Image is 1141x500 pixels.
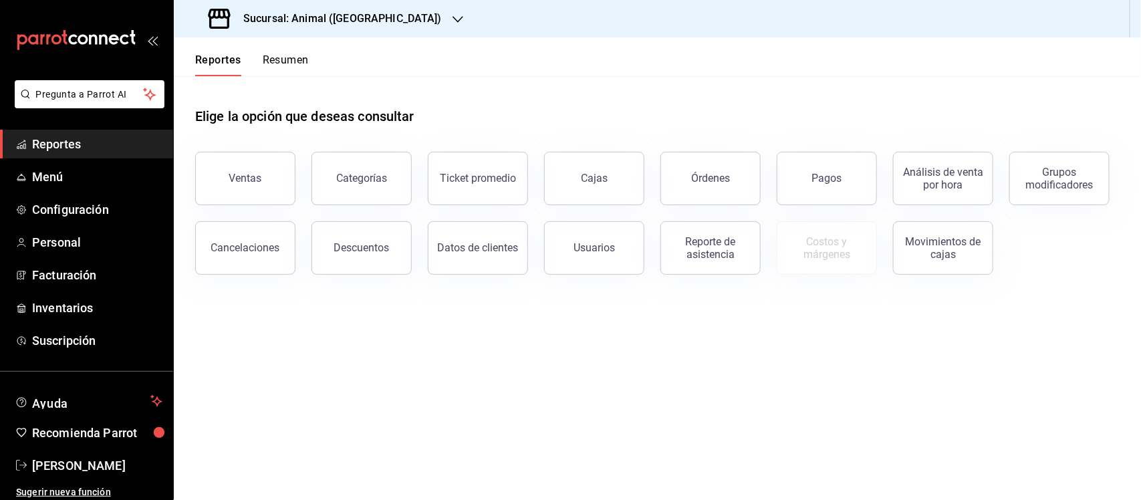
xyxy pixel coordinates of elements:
h1: Elige la opción que deseas consultar [195,106,414,126]
div: Usuarios [574,241,615,254]
button: Datos de clientes [428,221,528,275]
button: Grupos modificadores [1009,152,1110,205]
button: Ventas [195,152,295,205]
button: Reporte de asistencia [660,221,761,275]
button: Descuentos [311,221,412,275]
button: Reportes [195,53,241,76]
span: Personal [32,233,162,251]
span: [PERSON_NAME] [32,457,162,475]
button: Pagos [777,152,877,205]
button: Cancelaciones [195,221,295,275]
h3: Sucursal: Animal ([GEOGRAPHIC_DATA]) [233,11,442,27]
span: Sugerir nueva función [16,485,162,499]
span: Suscripción [32,332,162,350]
div: Ventas [229,172,262,184]
div: Grupos modificadores [1018,166,1101,191]
div: Descuentos [334,241,390,254]
div: Pagos [812,172,842,184]
div: Órdenes [691,172,730,184]
button: open_drawer_menu [147,35,158,45]
button: Pregunta a Parrot AI [15,80,164,108]
button: Usuarios [544,221,644,275]
button: Contrata inventarios para ver este reporte [777,221,877,275]
span: Pregunta a Parrot AI [36,88,144,102]
span: Menú [32,168,162,186]
button: Movimientos de cajas [893,221,993,275]
div: Costos y márgenes [785,235,868,261]
div: Cancelaciones [211,241,280,254]
div: Movimientos de cajas [902,235,985,261]
button: Resumen [263,53,309,76]
a: Pregunta a Parrot AI [9,97,164,111]
div: Categorías [336,172,387,184]
div: Datos de clientes [438,241,519,254]
button: Cajas [544,152,644,205]
span: Recomienda Parrot [32,424,162,442]
div: Reporte de asistencia [669,235,752,261]
button: Categorías [311,152,412,205]
div: Cajas [581,172,608,184]
button: Órdenes [660,152,761,205]
span: Configuración [32,201,162,219]
div: Ticket promedio [440,172,516,184]
span: Reportes [32,135,162,153]
div: Análisis de venta por hora [902,166,985,191]
button: Análisis de venta por hora [893,152,993,205]
div: navigation tabs [195,53,309,76]
button: Ticket promedio [428,152,528,205]
span: Inventarios [32,299,162,317]
span: Facturación [32,266,162,284]
span: Ayuda [32,393,145,409]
